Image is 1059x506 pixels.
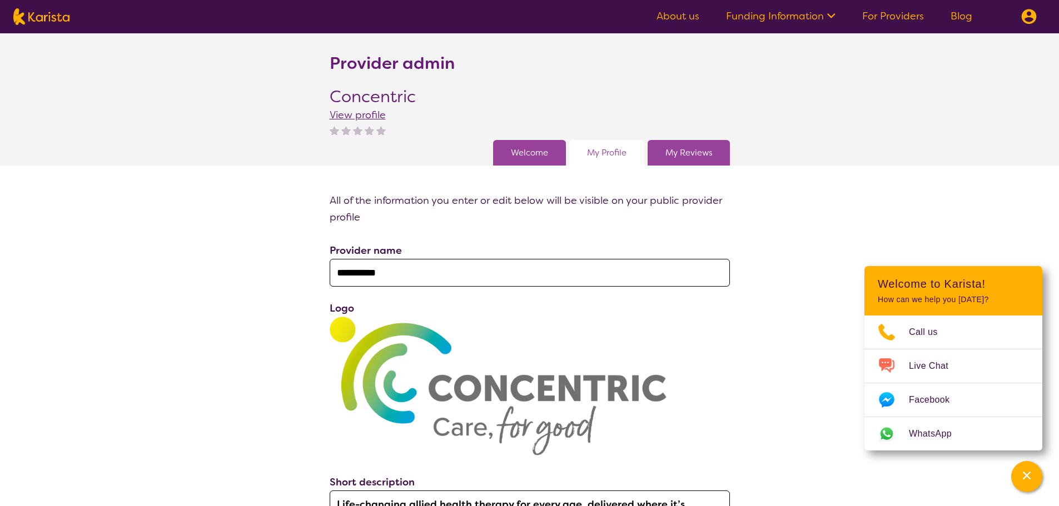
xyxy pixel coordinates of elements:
a: Welcome [511,144,548,161]
img: menu [1021,9,1037,24]
a: About us [657,9,699,23]
img: gbybpnyn6u9ix5kguem6.png [330,317,667,455]
span: WhatsApp [909,425,965,442]
h2: Concentric [330,87,416,107]
img: nonereviewstar [365,126,374,135]
label: Provider name [330,244,402,257]
label: Logo [330,302,354,315]
div: Channel Menu [864,266,1042,450]
img: nonereviewstar [376,126,386,135]
ul: Choose channel [864,315,1042,450]
a: Blog [951,9,972,23]
img: Karista logo [13,8,69,25]
h2: Provider admin [330,53,455,73]
a: Funding Information [726,9,836,23]
span: Facebook [909,392,963,408]
img: nonereviewstar [341,126,351,135]
a: For Providers [862,9,924,23]
a: View profile [330,108,386,122]
a: My Reviews [665,144,712,161]
button: Channel Menu [1011,461,1042,492]
label: Short description [330,475,415,489]
span: Call us [909,324,951,340]
p: How can we help you [DATE]? [878,295,1029,304]
a: Web link opens in a new tab. [864,417,1042,450]
p: All of the information you enter or edit below will be visible on your public provider profile [330,192,730,226]
img: nonereviewstar [353,126,362,135]
span: Live Chat [909,358,962,374]
h2: Welcome to Karista! [878,277,1029,290]
img: nonereviewstar [330,126,339,135]
a: My Profile [587,144,627,161]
